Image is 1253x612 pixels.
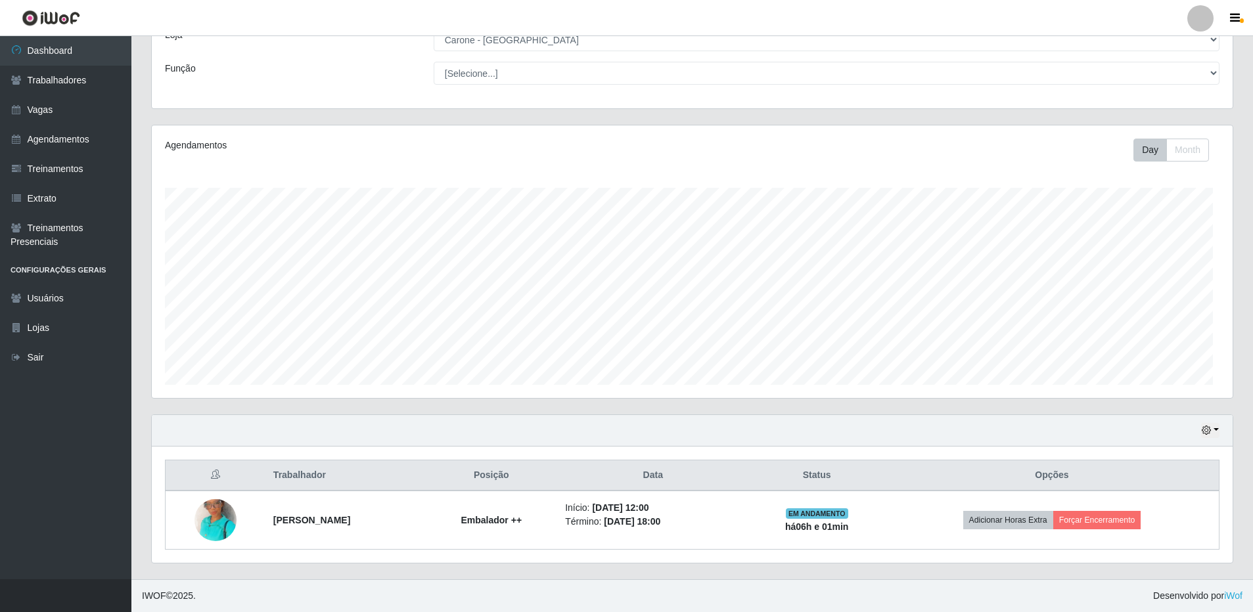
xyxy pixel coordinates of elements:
[1053,511,1141,529] button: Forçar Encerramento
[1224,590,1242,601] a: iWof
[165,62,196,76] label: Função
[1133,139,1167,162] button: Day
[748,460,884,491] th: Status
[786,508,848,519] span: EM ANDAMENTO
[142,590,166,601] span: IWOF
[273,515,350,525] strong: [PERSON_NAME]
[1133,139,1209,162] div: First group
[885,460,1219,491] th: Opções
[1153,589,1242,603] span: Desenvolvido por
[165,139,593,152] div: Agendamentos
[604,516,660,527] time: [DATE] 18:00
[1133,139,1219,162] div: Toolbar with button groups
[592,502,649,513] time: [DATE] 12:00
[1166,139,1209,162] button: Month
[461,515,522,525] strong: Embalador ++
[557,460,748,491] th: Data
[425,460,557,491] th: Posição
[565,501,740,515] li: Início:
[194,483,237,557] img: 1758382389452.jpeg
[142,589,196,603] span: © 2025 .
[265,460,426,491] th: Trabalhador
[963,511,1053,529] button: Adicionar Horas Extra
[22,10,80,26] img: CoreUI Logo
[565,515,740,529] li: Término:
[785,521,849,532] strong: há 06 h e 01 min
